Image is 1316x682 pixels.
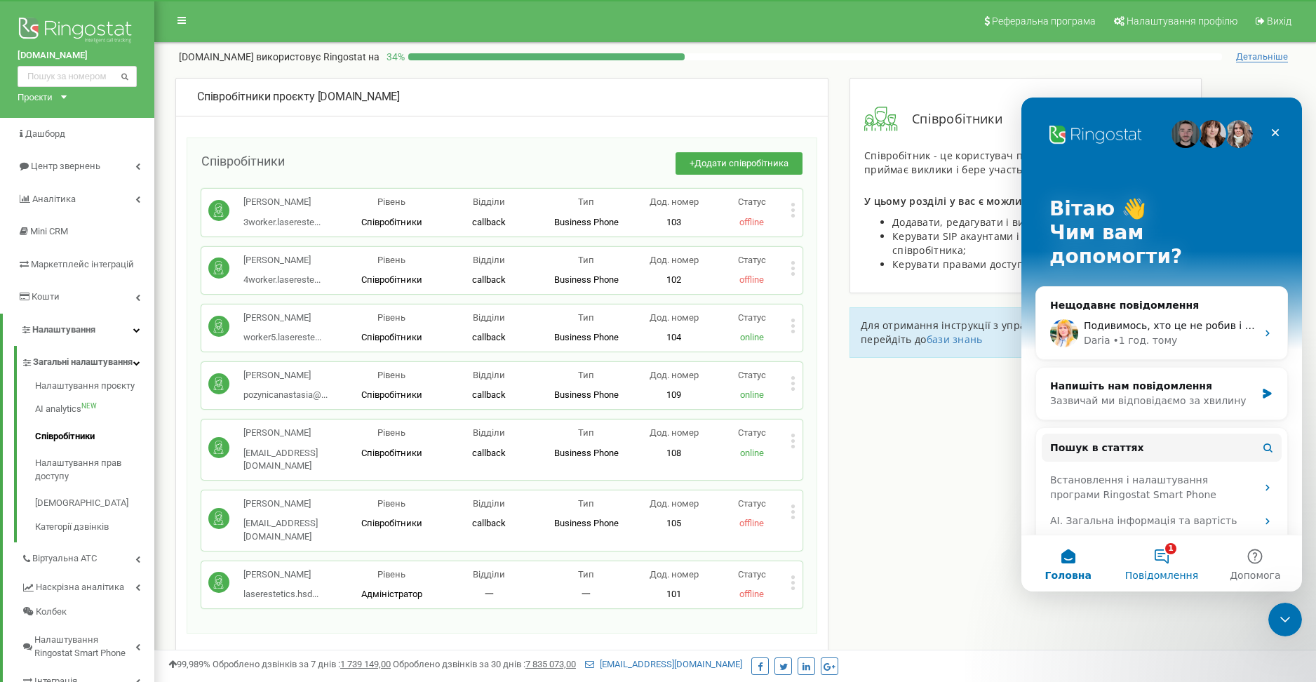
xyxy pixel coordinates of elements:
[485,589,494,599] span: 一
[32,324,95,335] span: Налаштування
[62,222,476,234] span: Подивимось, хто це не робив і покараємо😈 Ще потрібні ПІБ нового менеджера
[739,589,764,599] span: offline
[243,589,318,599] span: laserestetics.hsd...
[861,319,1189,346] span: Для отримання інструкції з управління співробітниками проєкту перейдіть до
[377,196,405,207] span: Рівень
[1267,15,1291,27] span: Вихід
[740,389,764,400] span: online
[473,498,505,509] span: Відділи
[472,389,506,400] span: callback
[361,332,422,342] span: Співробітники
[864,194,1051,208] span: У цьому розділі у вас є можливість:
[18,66,137,87] input: Пошук за номером
[243,497,343,511] p: [PERSON_NAME]
[473,370,505,380] span: Відділи
[361,274,422,285] span: Співробітники
[1127,15,1237,27] span: Налаштування профілю
[650,427,699,438] span: Дод. номер
[694,158,788,168] span: Додати співробітника
[650,312,699,323] span: Дод. номер
[473,255,505,265] span: Відділи
[31,161,100,171] span: Центр звернень
[377,498,405,509] span: Рівень
[635,216,713,229] p: 103
[18,91,53,104] div: Проєкти
[650,196,699,207] span: Дод. номер
[20,370,260,410] div: Встановлення і налаштування програми Ringostat Smart Phone
[635,517,713,530] p: 105
[35,423,154,450] a: Співробітники
[578,427,594,438] span: Тип
[739,217,764,227] span: offline
[32,291,60,302] span: Кошти
[35,450,154,490] a: Налаштування прав доступу
[650,569,699,580] span: Дод. номер
[20,336,260,364] button: Пошук в статтях
[525,659,576,669] u: 7 835 073,00
[635,588,713,601] p: 101
[361,448,422,458] span: Співробітники
[179,50,380,64] p: [DOMAIN_NAME]
[393,659,576,669] span: Оброблено дзвінків за 30 днів :
[35,396,154,423] a: AI analyticsNEW
[243,254,321,267] p: [PERSON_NAME]
[738,312,766,323] span: Статус
[32,194,76,204] span: Аналiтика
[554,332,619,342] span: Business Phone
[739,274,764,285] span: offline
[104,473,177,483] span: Повідомлення
[14,269,267,323] div: Напишіть нам повідомленняЗазвичай ми відповідаємо за хвилину
[243,369,328,382] p: [PERSON_NAME]
[34,634,135,660] span: Налаштування Ringostat Smart Phone
[213,659,391,669] span: Оброблено дзвінків за 7 днів :
[29,375,235,405] div: Встановлення і налаштування програми Ringostat Smart Phone
[578,196,594,207] span: Тип
[201,154,285,168] span: Співробітники
[243,274,321,285] span: 4worker.lasereste...
[377,255,405,265] span: Рівень
[377,312,405,323] span: Рівень
[197,89,807,105] div: [DOMAIN_NAME]
[650,370,699,380] span: Дод. номер
[361,518,422,528] span: Співробітники
[241,22,267,48] div: Закрити
[554,448,619,458] span: Business Phone
[29,281,234,296] div: Напишіть нам повідомлення
[243,312,321,325] p: [PERSON_NAME]
[1236,51,1288,62] span: Детальніше
[243,389,328,400] span: pozynicanastasia@...
[740,448,764,458] span: online
[21,571,154,600] a: Наскрізна аналітика
[243,568,318,582] p: [PERSON_NAME]
[377,569,405,580] span: Рівень
[197,90,315,103] span: Співробітники проєкту
[361,217,422,227] span: Співробітники
[361,589,422,599] span: Адміністратор
[738,255,766,265] span: Статус
[473,312,505,323] span: Відділи
[892,215,1182,229] span: Додавати, редагувати і видаляти співробітників проєкту;
[635,274,713,287] p: 102
[738,498,766,509] span: Статус
[473,427,505,438] span: Відділи
[25,128,65,139] span: Дашборд
[554,389,619,400] span: Business Phone
[21,346,154,375] a: Загальні налаштування
[473,569,505,580] span: Відділи
[3,314,154,347] a: Налаштування
[472,217,506,227] span: callback
[740,332,764,342] span: online
[29,296,234,311] div: Зазвичай ми відповідаємо за хвилину
[256,51,380,62] span: використовує Ringostat на
[537,588,635,601] p: 一
[578,312,594,323] span: Тип
[168,659,210,669] span: 99,989%
[578,370,594,380] span: Тип
[93,438,187,494] button: Повідомлення
[738,370,766,380] span: Статус
[992,15,1096,27] span: Реферальна програма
